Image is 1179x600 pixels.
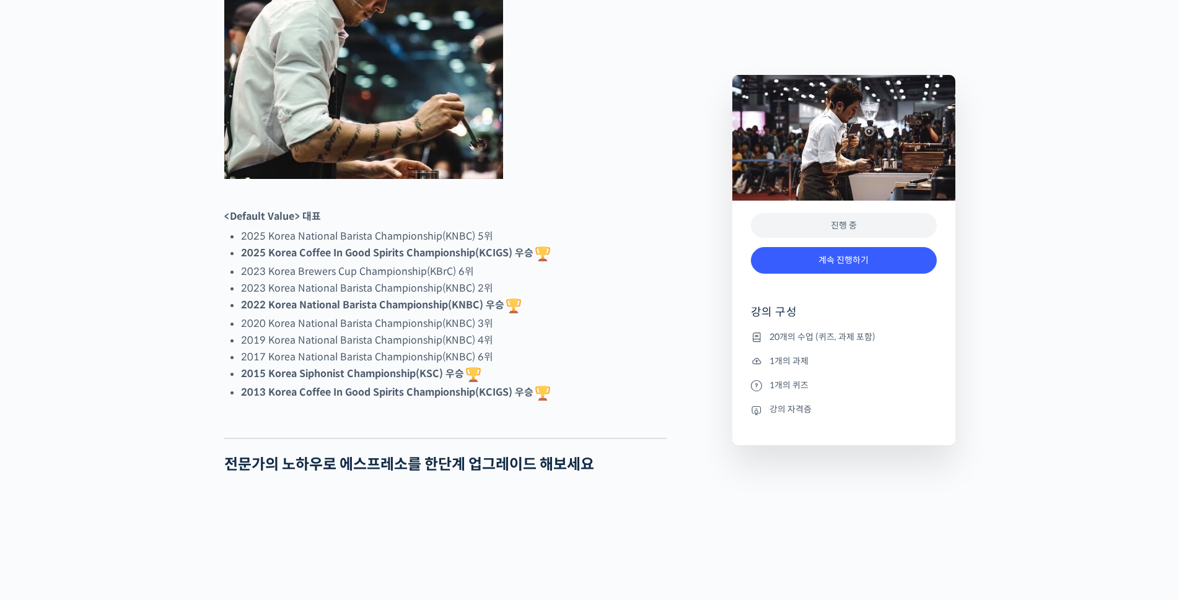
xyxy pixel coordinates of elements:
span: 대화 [113,412,128,422]
span: 설정 [191,411,206,421]
strong: 2025 Korea Coffee In Good Spirits Championship(KCIGS) 우승 [241,246,552,259]
img: 🏆 [506,298,521,313]
strong: 2022 Korea National Barista Championship(KNBC) 우승 [241,298,523,311]
h4: 강의 구성 [751,305,937,329]
li: 20개의 수업 (퀴즈, 과제 포함) [751,329,937,344]
li: 2020 Korea National Barista Championship(KNBC) 3위 [241,315,667,332]
strong: 전문가의 노하우로 에스프레소를 한단계 업그레이드 해보세요 [224,455,594,474]
a: 대화 [82,393,160,424]
li: 2023 Korea National Barista Championship(KNBC) 2위 [241,280,667,297]
strong: <Default Value> 대표 [224,210,321,223]
div: 진행 중 [751,213,937,238]
a: 홈 [4,393,82,424]
img: 🏆 [535,246,550,261]
li: 1개의 퀴즈 [751,378,937,393]
strong: 2015 Korea Siphonist Championship(KSC) 우승 [241,367,483,380]
li: 2017 Korea National Barista Championship(KNBC) 6위 [241,349,667,365]
li: 2019 Korea National Barista Championship(KNBC) 4위 [241,332,667,349]
img: 🏆 [466,367,481,382]
a: 설정 [160,393,238,424]
li: 1개의 과제 [751,354,937,368]
strong: 2013 Korea Coffee In Good Spirits Championship(KCIGS) 우승 [241,386,552,399]
img: 🏆 [535,386,550,401]
li: 2025 Korea National Barista Championship(KNBC) 5위 [241,228,667,245]
li: 2023 Korea Brewers Cup Championship(KBrC) 6위 [241,263,667,280]
a: 계속 진행하기 [751,247,937,274]
span: 홈 [39,411,46,421]
li: 강의 자격증 [751,402,937,417]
